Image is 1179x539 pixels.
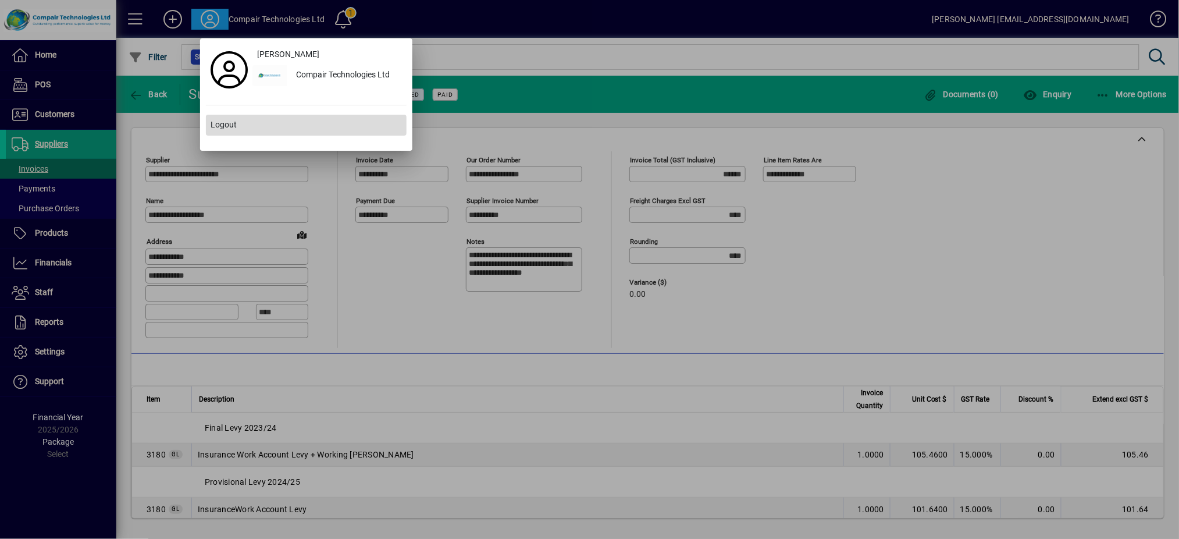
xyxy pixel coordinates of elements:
button: Logout [206,115,407,136]
a: [PERSON_NAME] [252,44,407,65]
a: Profile [206,59,252,80]
span: [PERSON_NAME] [257,48,319,61]
div: Compair Technologies Ltd [287,65,407,86]
span: Logout [211,119,237,131]
button: Compair Technologies Ltd [252,65,407,86]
